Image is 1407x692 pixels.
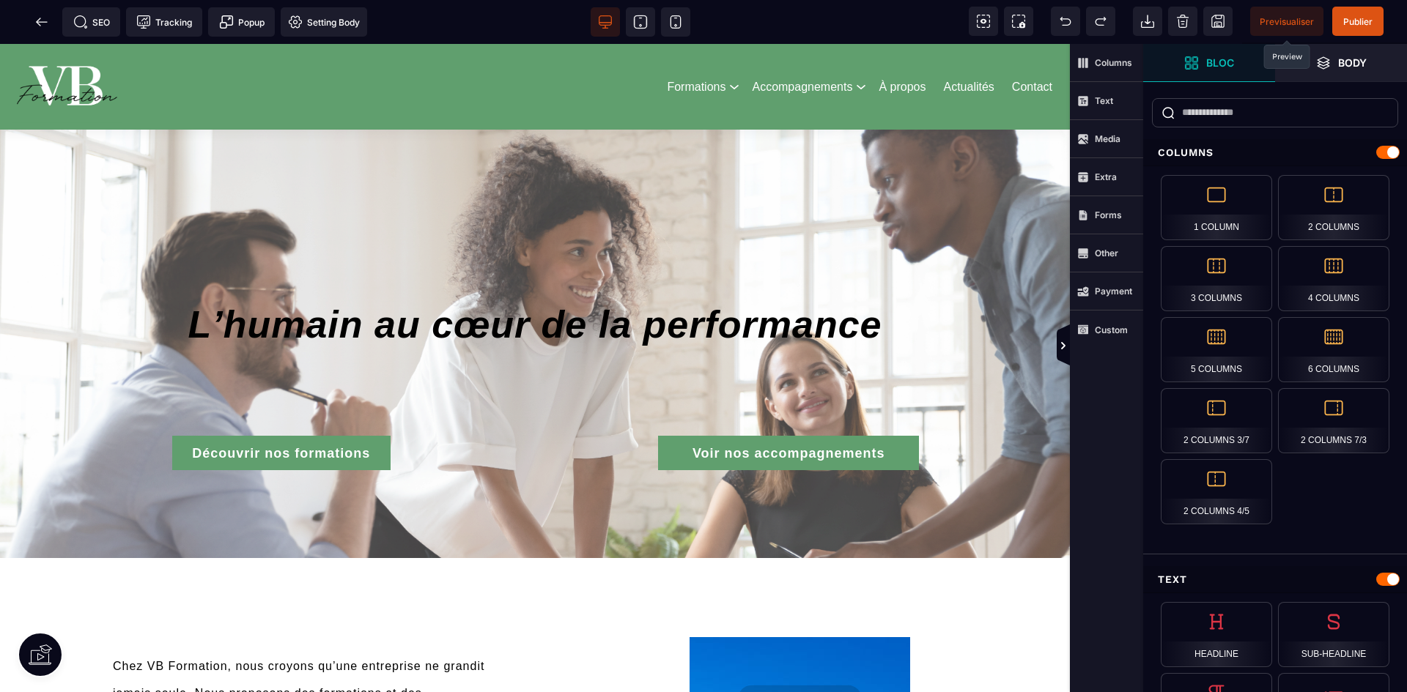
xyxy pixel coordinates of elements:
[219,15,265,29] span: Popup
[752,34,852,53] a: Accompagnements
[1278,388,1389,453] div: 2 Columns 7/3
[658,392,919,426] button: Voir nos accompagnements
[1278,317,1389,382] div: 6 Columns
[1278,602,1389,667] div: Sub-Headline
[1095,57,1132,68] strong: Columns
[1161,246,1272,311] div: 3 Columns
[12,7,122,79] img: 86a4aa658127570b91344bfc39bbf4eb_Blanc_sur_fond_vert.png
[1095,286,1132,297] strong: Payment
[1095,171,1117,182] strong: Extra
[943,34,994,53] a: Actualités
[1278,246,1389,311] div: 4 Columns
[1004,7,1033,36] span: Screenshot
[1161,388,1272,453] div: 2 Columns 3/7
[879,34,926,53] a: À propos
[667,34,725,53] a: Formations
[1161,602,1272,667] div: Headline
[1260,16,1314,27] span: Previsualiser
[969,7,998,36] span: View components
[73,15,110,29] span: SEO
[1095,95,1113,106] strong: Text
[1206,57,1234,68] strong: Bloc
[195,643,382,655] span: Nous proposons des formations
[1095,324,1128,335] strong: Custom
[1095,248,1118,258] strong: Other
[1338,57,1367,68] strong: Body
[1095,209,1122,220] strong: Forms
[1250,7,1323,36] span: Preview
[1161,175,1272,240] div: 1 Column
[1161,317,1272,382] div: 5 Columns
[136,15,192,29] span: Tracking
[1143,566,1407,593] div: Text
[1275,44,1407,82] span: Open Layer Manager
[188,259,882,302] span: L’humain au cœur de la performance
[113,616,232,628] span: Chez VB Formation,
[288,15,360,29] span: Setting Body
[1143,44,1275,82] span: Open Blocks
[172,392,391,426] button: Découvrir nos formations
[236,616,421,628] span: nous croyons qu’une entreprise
[1161,459,1272,524] div: 2 Columns 4/5
[1095,133,1120,144] strong: Media
[1343,16,1373,27] span: Publier
[1278,175,1389,240] div: 2 Columns
[1012,34,1052,53] a: Contact
[1143,139,1407,166] div: Columns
